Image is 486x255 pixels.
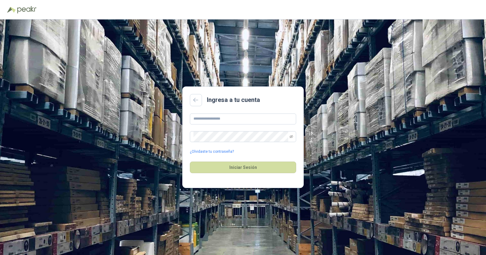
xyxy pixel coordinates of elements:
[207,95,260,105] h2: Ingresa a tu cuenta
[17,6,36,13] img: Peakr
[289,135,293,138] span: eye-invisible
[190,162,296,173] button: Iniciar Sesión
[7,7,16,13] img: Logo
[190,149,234,155] a: ¿Olvidaste tu contraseña?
